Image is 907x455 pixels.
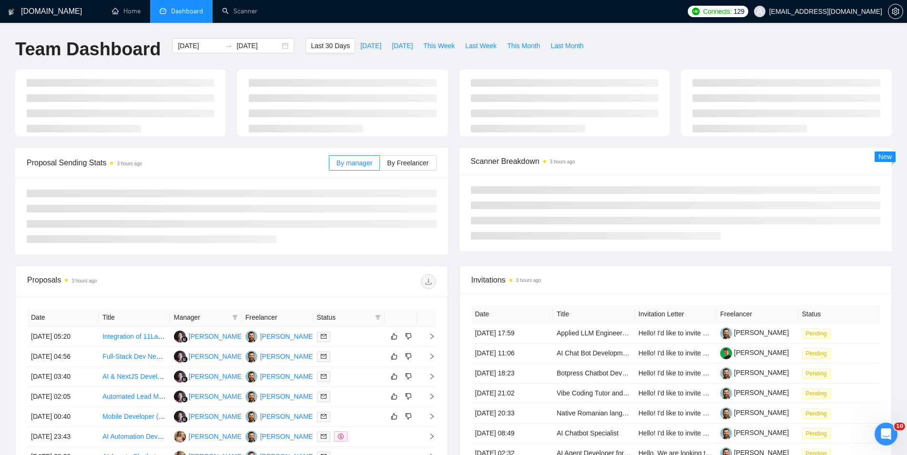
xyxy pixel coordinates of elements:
[405,413,412,420] span: dislike
[260,391,315,402] div: [PERSON_NAME]
[734,6,744,17] span: 129
[502,38,545,53] button: This Month
[703,6,732,17] span: Connects:
[245,392,315,400] a: VK[PERSON_NAME]
[99,427,170,447] td: AI Automation Developer Needed – Build Guest Guidebook Generator (MVP)
[174,351,186,363] img: SS
[321,354,326,359] span: mail
[802,368,831,379] span: Pending
[405,373,412,380] span: dislike
[720,367,732,379] img: c1-JWQDXWEy3CnA6sRtFzzU22paoDq5cZnWyBNc3HWqwvuW0qNnjm1CMP-YmbEEtPC
[875,423,897,445] iframe: Intercom live chat
[421,393,435,400] span: right
[99,347,170,367] td: Full-Stack Dev Needed: React Native/Flutter App with Scraping & Subscriptions
[802,328,831,339] span: Pending
[553,344,635,364] td: AI Chat Bot Development for Online Traders
[174,352,244,360] a: SS[PERSON_NAME]
[102,333,337,340] a: Integration of 11Labs Conversational Agent with Custom Agentic Mesh Platform
[174,392,244,400] a: SS[PERSON_NAME]
[260,371,315,382] div: [PERSON_NAME]
[720,347,732,359] img: c1CkLHUIwD5Ucvm7oiXNAph9-NOmZLZpbVsUrINqn_V_EzHsJW7P7QxldjUFcJOdWX
[421,413,435,420] span: right
[181,336,188,343] img: gigradar-bm.png
[27,347,99,367] td: [DATE] 04:56
[471,384,553,404] td: [DATE] 21:02
[181,356,188,363] img: gigradar-bm.png
[421,333,435,340] span: right
[174,331,186,343] img: SS
[553,404,635,424] td: Native Romanian language conversation recording project
[99,308,170,327] th: Title
[557,389,728,397] a: Vibe Coding Tutor and Pair Programming Partner Needed
[553,305,635,324] th: Title
[756,8,763,15] span: user
[720,369,789,376] a: [PERSON_NAME]
[260,331,315,342] div: [PERSON_NAME]
[189,431,244,442] div: [PERSON_NAME]
[471,424,553,444] td: [DATE] 08:49
[388,331,400,342] button: like
[189,411,244,422] div: [PERSON_NAME]
[8,4,15,20] img: logo
[174,412,244,420] a: SS[PERSON_NAME]
[720,427,732,439] img: c1-JWQDXWEy3CnA6sRtFzzU22paoDq5cZnWyBNc3HWqwvuW0qNnjm1CMP-YmbEEtPC
[102,433,330,440] a: AI Automation Developer Needed – Build Guest Guidebook Generator (MVP)
[387,159,428,167] span: By Freelancer
[802,429,835,437] a: Pending
[692,8,700,15] img: upwork-logo.png
[181,396,188,403] img: gigradar-bm.png
[317,312,371,323] span: Status
[388,351,400,362] button: like
[160,8,166,14] span: dashboard
[391,373,397,380] span: like
[321,394,326,399] span: mail
[171,7,203,15] span: Dashboard
[888,8,903,15] a: setting
[720,407,732,419] img: c1-JWQDXWEy3CnA6sRtFzzU22paoDq5cZnWyBNc3HWqwvuW0qNnjm1CMP-YmbEEtPC
[189,391,244,402] div: [PERSON_NAME]
[403,411,414,422] button: dislike
[802,389,835,397] a: Pending
[245,432,315,440] a: VK[PERSON_NAME]
[888,8,903,15] span: setting
[471,305,553,324] th: Date
[557,409,728,417] a: Native Romanian language conversation recording project
[465,40,497,51] span: Last Week
[391,333,397,340] span: like
[99,367,170,387] td: AI & NextJS Developer Needed for SaaS Product Development
[635,305,717,324] th: Invitation Letter
[471,344,553,364] td: [DATE] 11:06
[260,351,315,362] div: [PERSON_NAME]
[321,434,326,439] span: mail
[557,329,681,337] a: Applied LLM Engineer (Prompt Specialist)
[471,324,553,344] td: [DATE] 17:59
[355,38,387,53] button: [DATE]
[336,159,372,167] span: By manager
[245,331,257,343] img: VK
[27,157,329,169] span: Proposal Sending Stats
[391,393,397,400] span: like
[27,308,99,327] th: Date
[189,331,244,342] div: [PERSON_NAME]
[321,334,326,339] span: mail
[260,411,315,422] div: [PERSON_NAME]
[545,38,589,53] button: Last Month
[405,353,412,360] span: dislike
[387,38,418,53] button: [DATE]
[245,412,315,420] a: VK[PERSON_NAME]
[27,327,99,347] td: [DATE] 05:20
[421,373,435,380] span: right
[802,329,835,337] a: Pending
[720,349,789,356] a: [PERSON_NAME]
[117,161,142,166] time: 3 hours ago
[802,349,835,357] a: Pending
[403,331,414,342] button: dislike
[802,388,831,399] span: Pending
[225,42,233,50] span: swap-right
[15,38,161,61] h1: Team Dashboard
[232,314,238,320] span: filter
[99,387,170,407] td: Automated Lead Management Workflow with n8n and ElevenLabs Voice AI
[245,352,315,360] a: VK[PERSON_NAME]
[174,411,186,423] img: SS
[27,387,99,407] td: [DATE] 02:05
